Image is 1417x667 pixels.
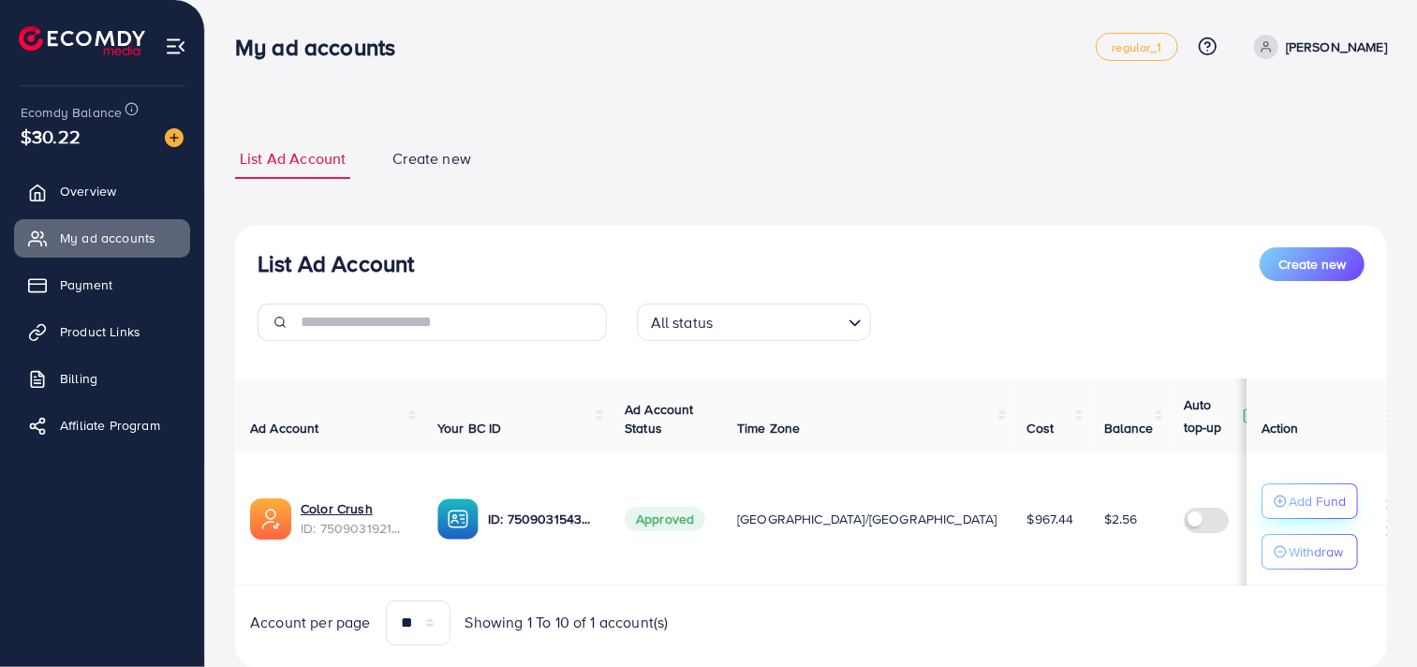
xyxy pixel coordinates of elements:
span: [GEOGRAPHIC_DATA]/[GEOGRAPHIC_DATA] [737,510,997,528]
span: Action [1262,419,1299,437]
img: menu [165,36,186,57]
img: ic-ba-acc.ded83a64.svg [437,498,479,540]
p: Auto top-up [1184,393,1238,438]
span: My ad accounts [60,229,155,247]
span: $30.22 [21,123,81,150]
img: image [165,128,184,147]
h3: My ad accounts [235,34,410,61]
span: Create new [392,148,471,170]
span: Overview [60,182,116,200]
div: Search for option [637,304,871,341]
a: Payment [14,266,190,304]
span: Balance [1104,419,1154,437]
span: $2.56 [1104,510,1138,528]
p: [PERSON_NAME] [1286,36,1387,58]
span: Your BC ID [437,419,502,437]
span: Create new [1278,255,1346,274]
a: Color Crush [301,499,407,518]
a: Overview [14,172,190,210]
span: Product Links [60,322,140,341]
p: Add Fund [1289,490,1346,512]
span: List Ad Account [240,148,346,170]
span: Affiliate Program [60,416,160,435]
span: Payment [60,275,112,294]
span: Ecomdy Balance [21,103,122,122]
h3: List Ad Account [258,250,414,277]
p: ID: 7509031543751786504 [488,508,595,530]
span: Showing 1 To 10 of 1 account(s) [465,612,669,633]
div: <span class='underline'>Color Crush</span></br>7509031921045962753 [301,499,407,538]
img: ic-ads-acc.e4c84228.svg [250,498,291,540]
span: ID: 7509031921045962753 [301,519,407,538]
a: Affiliate Program [14,407,190,444]
span: Ad Account Status [625,400,694,437]
a: My ad accounts [14,219,190,257]
button: Withdraw [1262,534,1358,570]
span: Ad Account [250,419,319,437]
span: $967.44 [1027,510,1074,528]
span: regular_1 [1112,41,1161,53]
button: Add Fund [1262,483,1358,519]
span: Approved [625,507,705,531]
a: Product Links [14,313,190,350]
a: [PERSON_NAME] [1247,35,1387,59]
span: All status [647,309,717,336]
a: Billing [14,360,190,397]
span: Account per page [250,612,371,633]
img: logo [19,26,145,55]
iframe: Chat [1337,583,1403,653]
span: Cost [1027,419,1055,437]
button: Create new [1260,247,1365,281]
a: regular_1 [1096,33,1177,61]
span: Billing [60,369,97,388]
input: Search for option [718,305,840,336]
span: Time Zone [737,419,800,437]
p: Withdraw [1289,541,1343,563]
